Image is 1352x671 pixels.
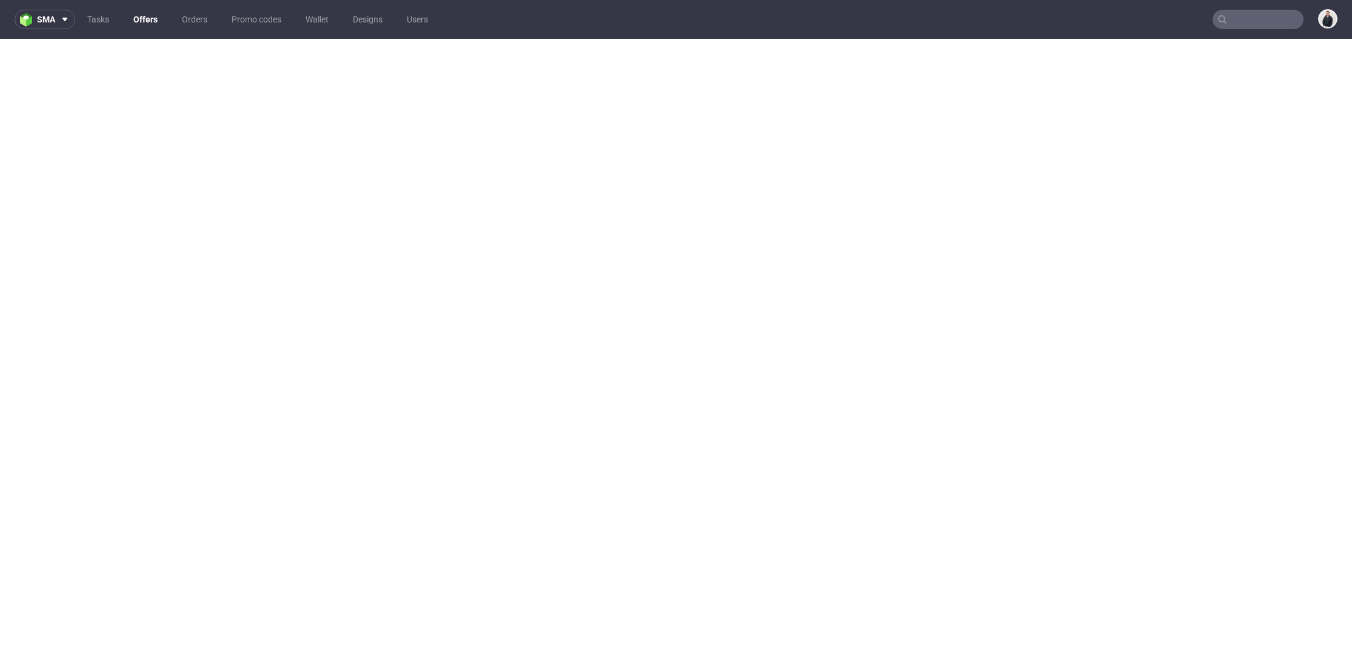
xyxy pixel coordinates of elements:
a: Offers [126,10,165,29]
a: Designs [346,10,390,29]
img: logo [20,13,37,27]
a: Tasks [80,10,116,29]
a: Users [400,10,435,29]
a: Wallet [298,10,336,29]
button: sma [15,10,75,29]
a: Promo codes [224,10,289,29]
img: Adrian Margula [1319,10,1336,27]
a: Orders [175,10,215,29]
span: sma [37,15,55,24]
